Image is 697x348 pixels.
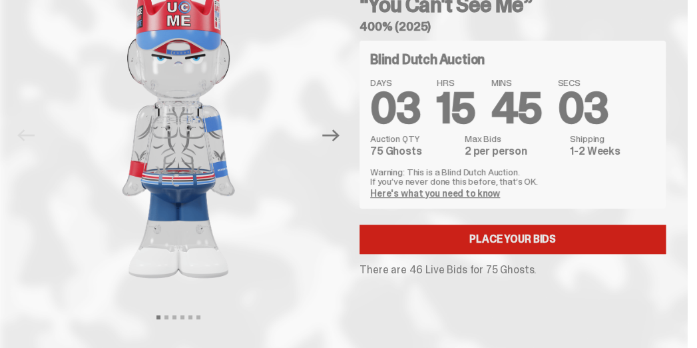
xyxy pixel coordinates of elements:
[156,315,160,319] button: View slide 1
[557,78,608,87] span: SECS
[370,78,421,87] span: DAYS
[437,81,475,136] span: 15
[465,134,562,143] dt: Max Bids
[491,78,542,87] span: MINS
[316,121,346,150] button: Next
[359,225,666,254] a: Place your Bids
[196,315,200,319] button: View slide 6
[180,315,184,319] button: View slide 4
[359,265,666,275] p: There are 46 Live Bids for 75 Ghosts.
[370,81,421,136] span: 03
[370,53,485,66] h4: Blind Dutch Auction
[370,146,457,157] dd: 75 Ghosts
[188,315,192,319] button: View slide 5
[359,21,666,33] h5: 400% (2025)
[491,81,542,136] span: 45
[570,134,655,143] dt: Shipping
[172,315,176,319] button: View slide 3
[570,146,655,157] dd: 1-2 Weeks
[164,315,168,319] button: View slide 2
[370,187,500,199] a: Here's what you need to know
[465,146,562,157] dd: 2 per person
[557,81,608,136] span: 03
[437,78,475,87] span: HRS
[370,134,457,143] dt: Auction QTY
[370,167,655,186] p: Warning: This is a Blind Dutch Auction. If you’ve never done this before, that’s OK.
